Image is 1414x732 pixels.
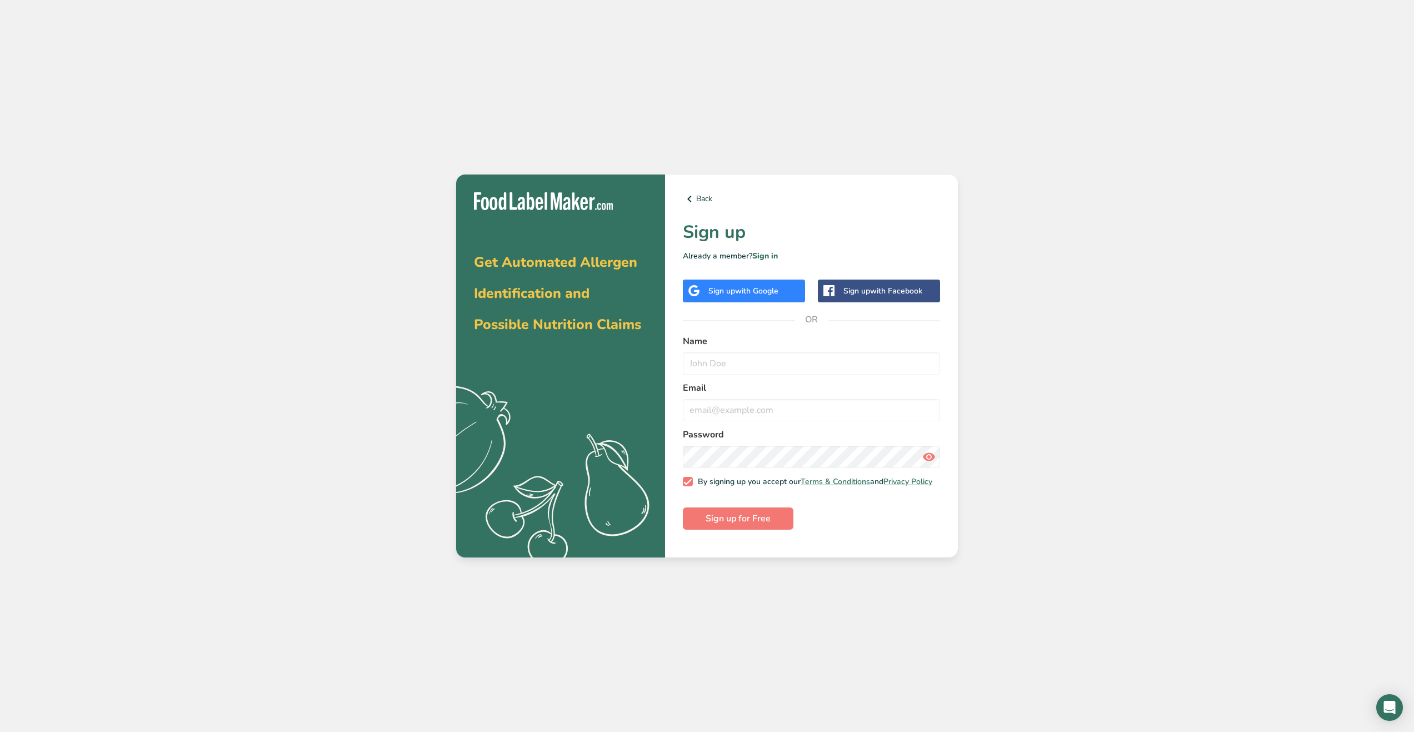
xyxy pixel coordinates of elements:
[474,192,613,211] img: Food Label Maker
[683,219,940,246] h1: Sign up
[706,512,771,525] span: Sign up for Free
[1376,694,1403,721] div: Open Intercom Messenger
[870,286,922,296] span: with Facebook
[683,399,940,421] input: email@example.com
[795,303,828,336] span: OR
[693,477,933,487] span: By signing up you accept our and
[801,476,870,487] a: Terms & Conditions
[683,428,940,441] label: Password
[683,335,940,348] label: Name
[735,286,778,296] span: with Google
[752,251,778,261] a: Sign in
[474,253,641,334] span: Get Automated Allergen Identification and Possible Nutrition Claims
[683,381,940,395] label: Email
[683,507,793,530] button: Sign up for Free
[883,476,932,487] a: Privacy Policy
[843,285,922,297] div: Sign up
[683,352,940,375] input: John Doe
[708,285,778,297] div: Sign up
[683,192,940,206] a: Back
[683,250,940,262] p: Already a member?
